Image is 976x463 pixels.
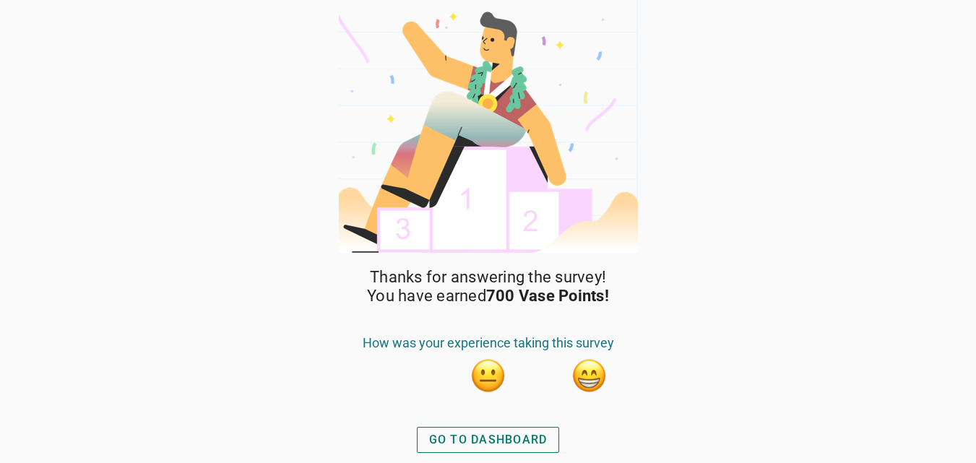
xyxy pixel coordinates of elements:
[367,287,609,306] span: You have earned
[486,287,609,305] strong: 700 Vase Points!
[370,268,606,287] span: Thanks for answering the survey!
[429,431,548,449] div: GO TO DASHBOARD
[337,335,640,358] div: How was your experience taking this survey
[417,427,560,453] button: GO TO DASHBOARD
